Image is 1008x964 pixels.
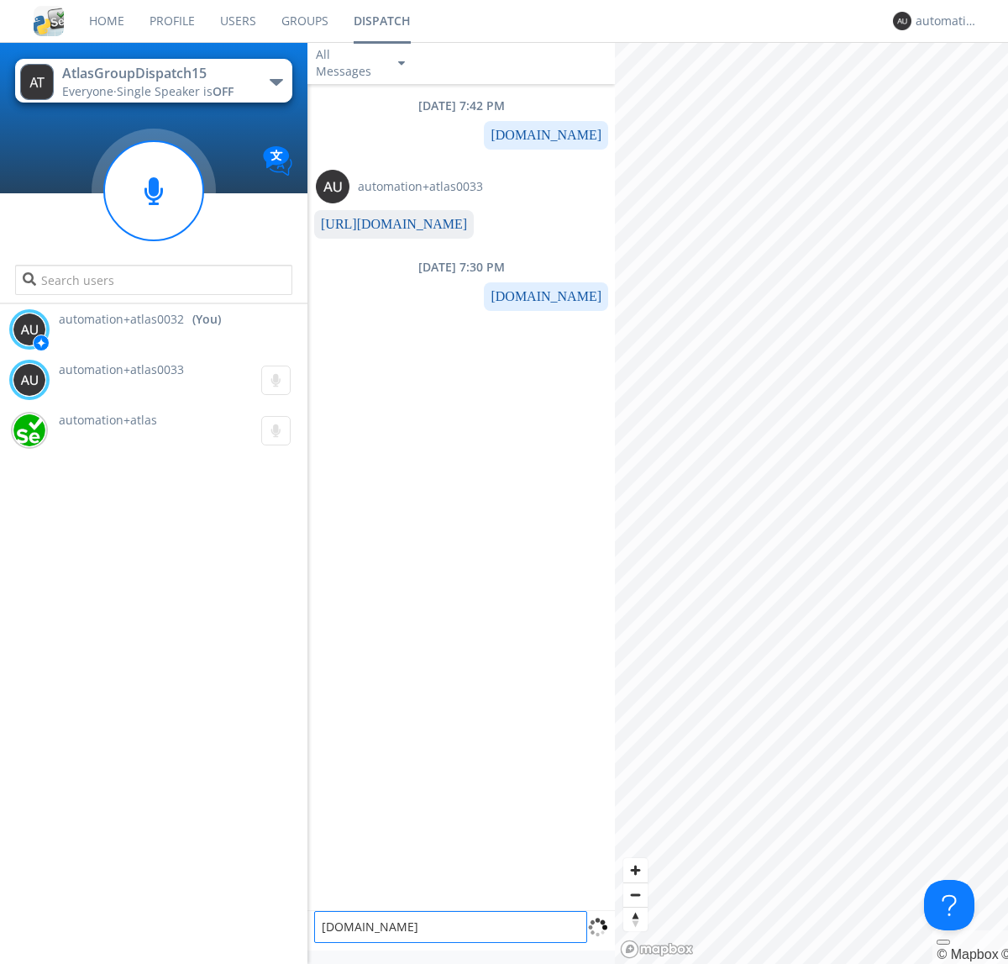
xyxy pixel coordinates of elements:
[623,858,648,882] button: Zoom in
[316,46,383,80] div: All Messages
[59,412,157,428] span: automation+atlas
[321,217,467,231] a: [URL][DOMAIN_NAME]
[15,265,291,295] input: Search users
[316,170,349,203] img: 373638.png
[307,259,615,276] div: [DATE] 7:30 PM
[34,6,64,36] img: cddb5a64eb264b2086981ab96f4c1ba7
[623,907,648,931] button: Reset bearing to north
[13,363,46,397] img: 373638.png
[491,289,601,303] a: [DOMAIN_NAME]
[893,12,911,30] img: 373638.png
[307,97,615,114] div: [DATE] 7:42 PM
[59,311,184,328] span: automation+atlas0032
[587,917,608,938] img: spin.svg
[13,313,46,346] img: 373638.png
[263,146,292,176] img: Translation enabled
[937,940,950,945] button: Toggle attribution
[623,883,648,907] span: Zoom out
[937,947,998,961] a: Mapbox
[117,83,234,99] span: Single Speaker is
[314,911,587,943] textarea: [DOMAIN_NAME]
[398,61,405,66] img: caret-down-sm.svg
[924,880,974,930] iframe: Toggle Customer Support
[62,83,251,100] div: Everyone ·
[491,128,601,142] a: [DOMAIN_NAME]
[192,311,221,328] div: (You)
[15,59,291,103] button: AtlasGroupDispatch15Everyone·Single Speaker isOFF
[620,940,694,959] a: Mapbox logo
[62,64,251,83] div: AtlasGroupDispatch15
[623,882,648,907] button: Zoom out
[623,908,648,931] span: Reset bearing to north
[358,178,483,195] span: automation+atlas0033
[13,414,46,447] img: d2d01cd9b4174d08988066c6d424eccd
[59,361,184,377] span: automation+atlas0033
[916,13,979,29] div: automation+atlas0032
[213,83,234,99] span: OFF
[20,64,54,100] img: 373638.png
